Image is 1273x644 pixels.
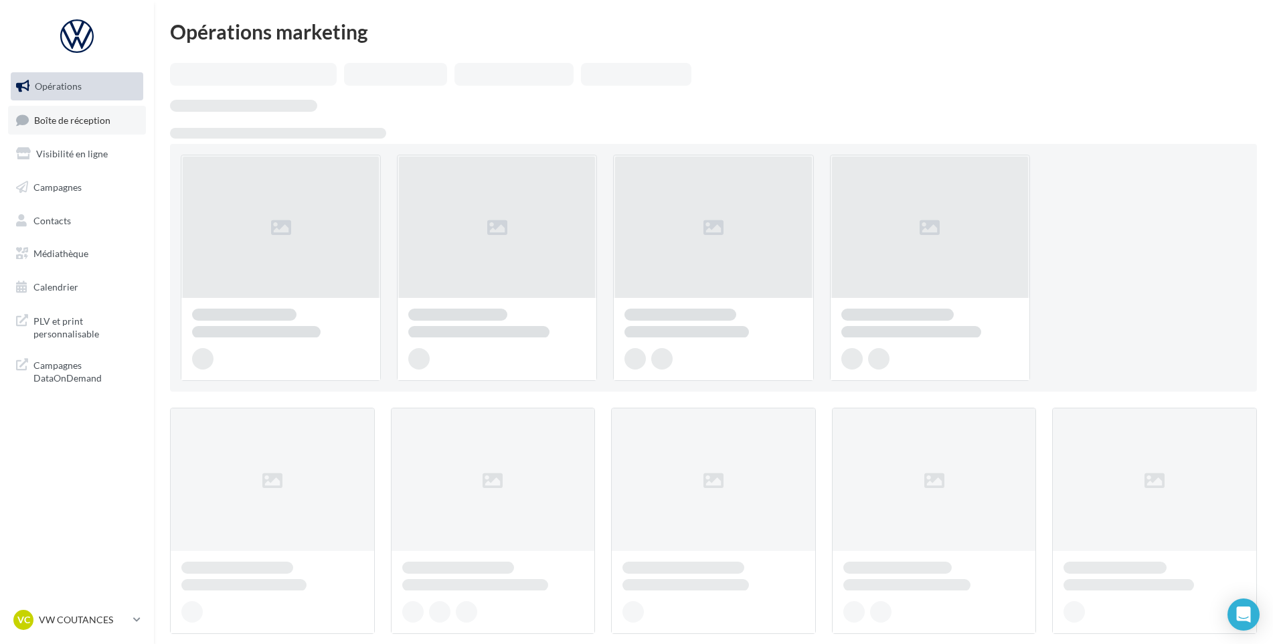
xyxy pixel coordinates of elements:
span: Campagnes [33,181,82,193]
p: VW COUTANCES [39,613,128,627]
a: Visibilité en ligne [8,140,146,168]
span: Médiathèque [33,248,88,259]
span: Visibilité en ligne [36,148,108,159]
a: PLV et print personnalisable [8,307,146,346]
a: Contacts [8,207,146,235]
a: Campagnes [8,173,146,202]
span: Opérations [35,80,82,92]
span: Campagnes DataOnDemand [33,356,138,385]
a: Opérations [8,72,146,100]
div: Opérations marketing [170,21,1257,42]
span: Calendrier [33,281,78,293]
a: Campagnes DataOnDemand [8,351,146,390]
span: PLV et print personnalisable [33,312,138,341]
a: Calendrier [8,273,146,301]
a: Boîte de réception [8,106,146,135]
span: Boîte de réception [34,114,110,125]
div: Open Intercom Messenger [1227,598,1260,631]
a: VC VW COUTANCES [11,607,143,633]
span: Contacts [33,214,71,226]
a: Médiathèque [8,240,146,268]
span: VC [17,613,30,627]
